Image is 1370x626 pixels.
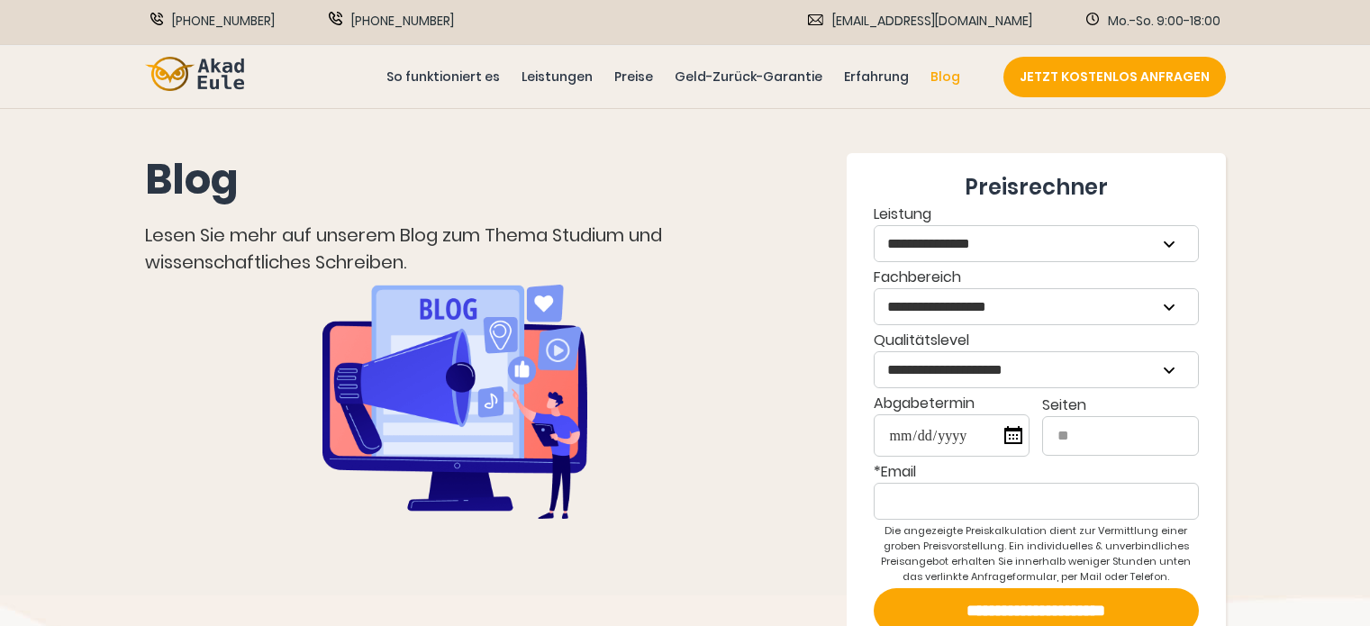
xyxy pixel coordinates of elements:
a: Erfahrung [840,67,912,87]
img: Phone [150,13,163,25]
select: Leistung [875,226,1198,261]
label: Abgabetermin [874,392,1030,457]
span: Seiten [1042,395,1086,415]
input: Abgabetermin [874,414,1030,457]
a: Geld-Zurück-Garantie [671,67,826,87]
span: [EMAIL_ADDRESS][DOMAIN_NAME] [832,12,1032,31]
img: logo [145,57,244,92]
select: Fachbereich [875,289,1198,324]
a: Preise [611,67,657,87]
div: Preisrechner [874,171,1199,203]
a: Phone [PHONE_NUMBER] [150,12,275,31]
label: Fachbereich [874,266,1199,325]
a: Leistungen [518,67,596,87]
img: Schedule [1086,13,1099,25]
label: *Email [874,460,1199,520]
a: Blog [927,67,964,87]
label: Leistung [874,203,1199,262]
a: WhatsApp [PHONE_NUMBER] [329,12,454,31]
div: Lesen Sie mehr auf unserem Blog zum Thema Studium und wissenschaftliches Schreiben. [145,222,766,276]
span: [PHONE_NUMBER] [351,12,454,31]
div: Qualitätslevel [874,329,1199,388]
h1: Blog [145,153,766,207]
a: JETZT KOSTENLOS ANFRAGEN [1003,57,1226,97]
div: Die angezeigte Preiskalkulation dient zur Vermittlung einer groben Preisvorstellung. Ein individu... [874,523,1199,585]
img: WhatsApp [329,12,342,25]
img: Email [808,14,823,25]
a: So funktioniert es [383,67,504,87]
input: *Email [874,483,1199,520]
a: Email [EMAIL_ADDRESS][DOMAIN_NAME] [808,12,1032,31]
span: Mo.-So. 9:00-18:00 [1108,12,1220,31]
span: [PHONE_NUMBER] [172,12,275,31]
